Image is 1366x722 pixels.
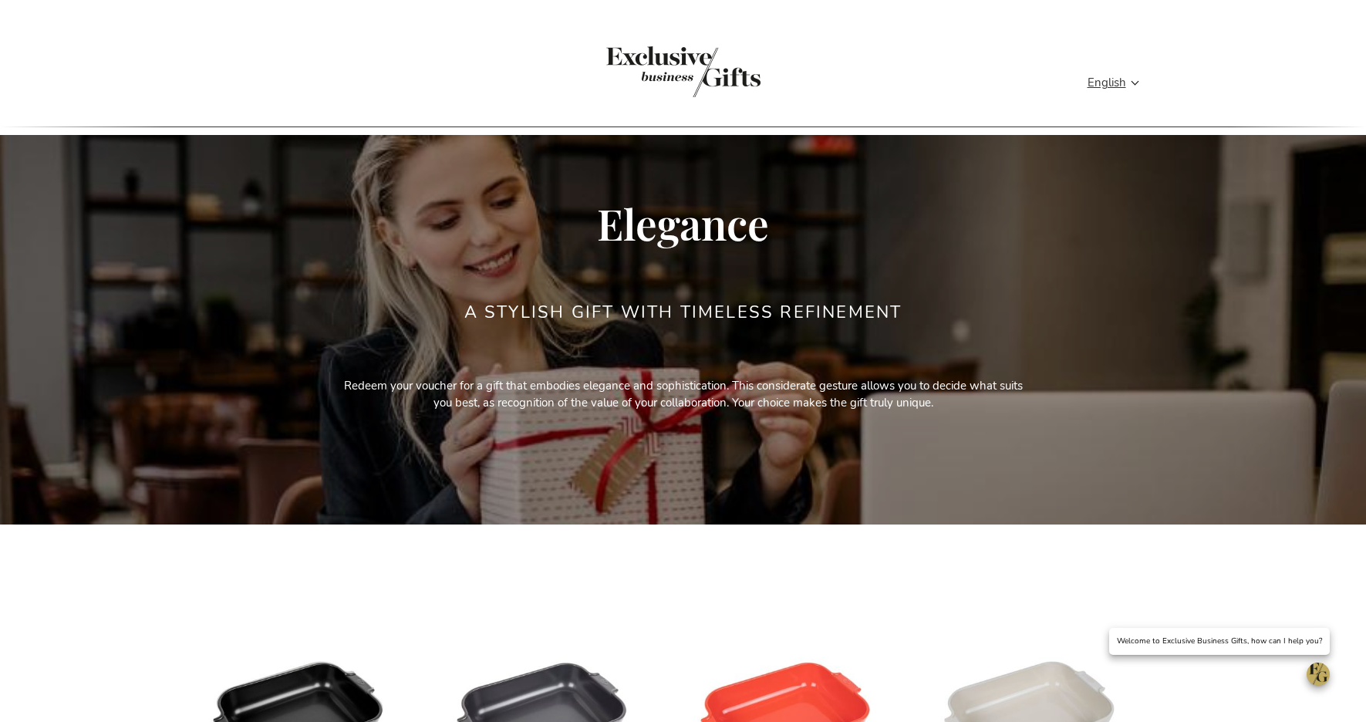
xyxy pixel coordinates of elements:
[1088,74,1149,92] div: English
[336,378,1030,411] p: Redeem your voucher for a gift that embodies elegance and sophistication. This considerate gestur...
[464,303,902,322] h2: a stylish gift with timeless refinement
[597,194,769,251] span: Elegance
[1088,74,1126,92] span: English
